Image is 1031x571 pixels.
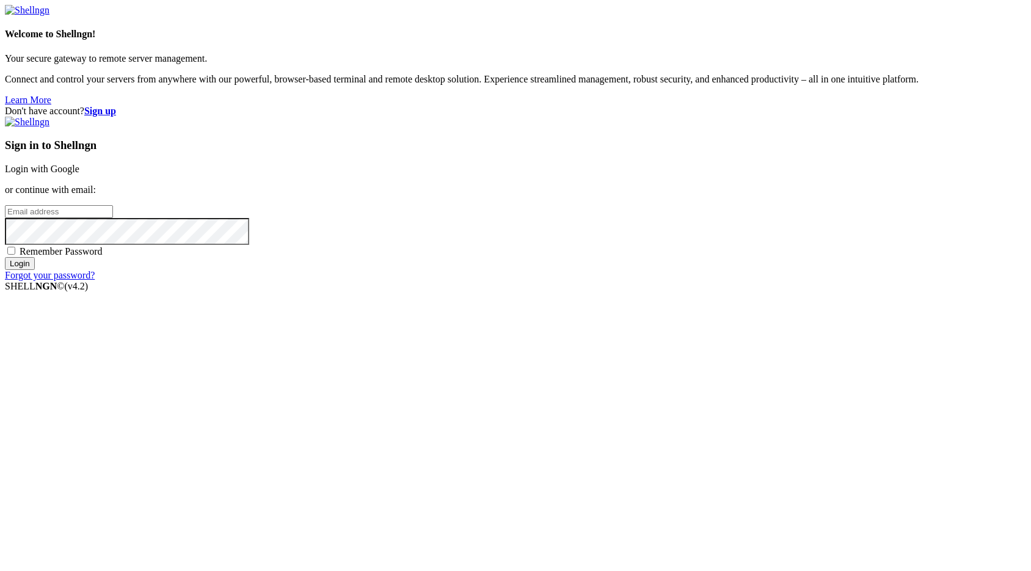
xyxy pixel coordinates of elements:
[20,246,103,256] span: Remember Password
[5,53,1026,64] p: Your secure gateway to remote server management.
[35,281,57,291] b: NGN
[7,247,15,255] input: Remember Password
[5,164,79,174] a: Login with Google
[84,106,116,116] a: Sign up
[5,5,49,16] img: Shellngn
[5,139,1026,152] h3: Sign in to Shellngn
[5,184,1026,195] p: or continue with email:
[5,95,51,105] a: Learn More
[5,106,1026,117] div: Don't have account?
[65,281,89,291] span: 4.2.0
[5,205,113,218] input: Email address
[5,117,49,128] img: Shellngn
[5,29,1026,40] h4: Welcome to Shellngn!
[5,257,35,270] input: Login
[5,281,88,291] span: SHELL ©
[5,74,1026,85] p: Connect and control your servers from anywhere with our powerful, browser-based terminal and remo...
[5,270,95,280] a: Forgot your password?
